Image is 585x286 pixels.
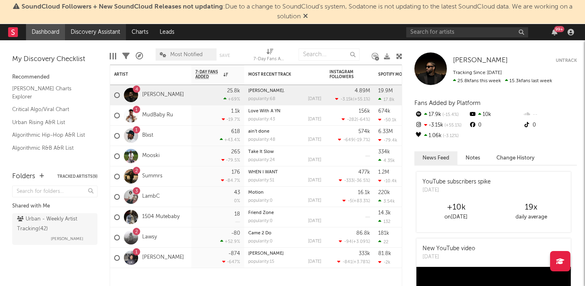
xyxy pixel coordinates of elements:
div: Love With A YN [248,109,321,114]
div: ( ) [338,137,370,142]
div: 16.1k [358,190,370,195]
div: Motion [248,190,321,195]
span: Tracking Since: [DATE] [453,70,502,75]
div: +52.9 % [220,239,240,244]
span: : Due to a change to SoundCloud's system, Sodatone is not updating to the latest SoundCloud data.... [22,4,572,20]
div: New YouTube video [422,245,475,253]
span: -94 [344,240,352,244]
span: -3.12 % [442,134,459,138]
button: 99+ [552,29,557,35]
button: Tracked Artists(9) [57,175,97,179]
button: Change History [488,151,543,165]
span: +55.1 % [354,97,369,102]
div: Kim K [248,251,321,256]
span: -3.15k [340,97,353,102]
span: -282 [347,118,357,122]
div: daily average [494,212,569,222]
div: 17.9k [414,109,468,120]
div: 22 [378,239,388,245]
a: [PERSON_NAME]. [248,89,285,93]
div: 4.35k [378,158,395,163]
div: [DATE] [422,186,491,194]
div: +69 % [223,96,240,102]
div: 674k [378,109,390,114]
div: 1.06k [414,131,468,141]
div: WHEN I WANT [248,170,321,175]
div: 18 [234,212,240,217]
span: [PERSON_NAME] [453,57,508,64]
div: 19.9M [378,88,393,94]
span: -649 [343,138,354,142]
span: Most Notified [170,52,203,57]
a: Mooski [142,153,160,159]
div: +10k [418,203,494,212]
div: popularity: 48 [248,138,275,142]
div: -79.5 % [221,157,240,163]
div: 333k [359,251,370,256]
div: ain't done [248,129,321,134]
div: Most Recent Track [248,72,309,77]
div: 99 + [554,26,564,32]
div: Filters [122,44,130,68]
div: 19 x [494,203,569,212]
span: +55.1 % [443,123,461,128]
a: [PERSON_NAME] [142,254,184,261]
div: -10.4k [378,178,397,183]
div: popularity: 43 [248,117,275,122]
div: -79.4k [378,138,397,143]
div: ( ) [339,178,370,183]
div: 220k [378,190,390,195]
div: 4.89M [355,88,370,94]
div: 10k [468,109,522,120]
div: -84.7 % [221,178,240,183]
span: SoundCloud Followers + New SoundCloud Releases not updating [22,4,223,10]
div: popularity: 0 [248,239,273,244]
div: -3.15k [414,120,468,131]
span: 7-Day Fans Added [195,70,221,79]
a: Motion [248,190,264,195]
div: 6.33M [378,129,393,134]
div: +43.4 % [220,137,240,142]
a: Summrs [142,173,162,180]
div: 0 [468,120,522,131]
a: Charts [126,24,154,40]
div: 1.2M [378,170,389,175]
div: 181k [378,231,389,236]
span: Dismiss [303,13,308,20]
a: ain't done [248,129,269,134]
div: -80 [231,231,240,236]
div: 7-Day Fans Added (7-Day Fans Added) [253,44,286,68]
input: Search... [299,48,360,61]
a: LambC [142,193,160,200]
div: -647 % [222,259,240,264]
div: popularity: 24 [248,158,275,162]
div: on [DATE] [418,212,494,222]
span: -841 [342,260,352,264]
div: ( ) [335,96,370,102]
span: -333 [344,179,353,183]
span: +3.09 % [353,240,369,244]
a: MudBaby Ru [142,112,173,119]
div: [DATE] [308,117,321,122]
span: 15.3k fans last week [453,79,552,83]
a: WHEN I WANT [248,170,278,175]
div: tony soprano. [248,89,321,93]
div: [DATE] [308,260,321,264]
span: +3.78 % [353,260,369,264]
div: My Discovery Checklist [12,55,97,64]
div: ( ) [342,198,370,203]
button: Save [219,53,230,58]
a: Love With A YN [248,109,280,114]
div: 574k [358,129,370,134]
span: [PERSON_NAME] [51,234,83,244]
span: Fans Added by Platform [414,100,481,106]
div: Friend Zone [248,211,321,215]
div: [DATE] [308,97,321,101]
a: Urban Rising A&R List [12,118,89,127]
div: -- [523,109,577,120]
a: [PERSON_NAME] [453,57,508,65]
div: Take It Slow [248,150,321,154]
div: 25.8k [227,88,240,94]
div: 14.3k [378,210,391,216]
div: -50.1k [378,117,396,122]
